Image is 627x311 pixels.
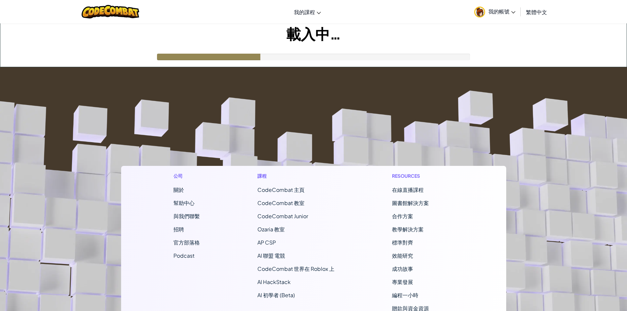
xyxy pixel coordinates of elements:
[257,226,285,233] a: Ozaria 教室
[294,9,315,15] span: 我的課程
[257,278,291,285] a: AI HackStack
[392,213,413,220] a: 合作方案
[257,265,334,272] a: CodeCombat 世界在 Roblox 上
[173,186,184,193] a: 關於
[173,213,200,220] span: 與我們聯繫
[257,252,285,259] a: AI 聯盟 電競
[392,226,424,233] a: 教學解決方案
[173,226,184,233] a: 招聘
[257,292,295,298] a: AI 初學者 (Beta)
[173,172,200,179] h1: 公司
[392,172,454,179] h1: Resources
[82,5,139,18] img: CodeCombat logo
[257,172,334,179] h1: 課程
[526,9,547,15] span: 繁體中文
[392,199,429,206] a: 圖書館解決方案
[488,8,515,15] span: 我的帳號
[523,3,550,21] a: 繁體中文
[471,1,519,22] a: 我的帳號
[392,292,418,298] a: 編程一小時
[392,252,413,259] a: 效能研究
[257,186,304,193] span: CodeCombat 主頁
[257,213,308,220] a: CodeCombat Junior
[257,239,276,246] a: AP CSP
[392,265,413,272] a: 成功故事
[173,199,195,206] a: 幫助中心
[392,239,413,246] a: 標準對齊
[474,7,485,17] img: avatar
[392,186,424,193] a: 在線直播課程
[291,3,324,21] a: 我的課程
[257,199,304,206] a: CodeCombat 教室
[392,278,413,285] a: 專業發展
[173,239,200,246] a: 官方部落格
[173,252,195,259] a: Podcast
[0,23,627,44] h1: 載入中…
